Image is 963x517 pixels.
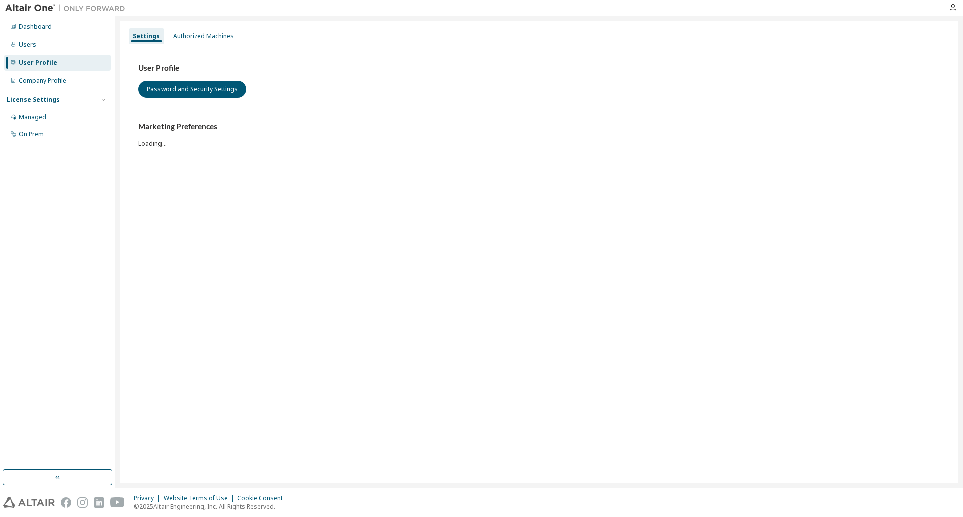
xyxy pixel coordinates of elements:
[134,502,289,511] p: © 2025 Altair Engineering, Inc. All Rights Reserved.
[138,122,940,147] div: Loading...
[133,32,160,40] div: Settings
[61,497,71,508] img: facebook.svg
[164,494,237,502] div: Website Terms of Use
[173,32,234,40] div: Authorized Machines
[134,494,164,502] div: Privacy
[110,497,125,508] img: youtube.svg
[138,122,940,132] h3: Marketing Preferences
[3,497,55,508] img: altair_logo.svg
[138,81,246,98] button: Password and Security Settings
[19,77,66,85] div: Company Profile
[138,63,940,73] h3: User Profile
[5,3,130,13] img: Altair One
[19,59,57,67] div: User Profile
[77,497,88,508] img: instagram.svg
[19,113,46,121] div: Managed
[7,96,60,104] div: License Settings
[237,494,289,502] div: Cookie Consent
[94,497,104,508] img: linkedin.svg
[19,130,44,138] div: On Prem
[19,23,52,31] div: Dashboard
[19,41,36,49] div: Users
